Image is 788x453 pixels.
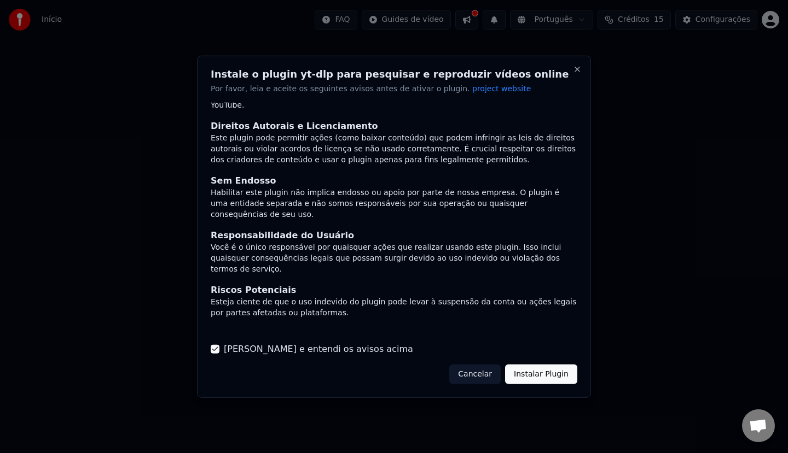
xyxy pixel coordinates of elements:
div: Habilitar este plugin não implica endosso ou apoio por parte de nossa empresa. O plugin é uma ent... [211,187,577,220]
button: Cancelar [449,364,501,384]
div: Este plugin pode permitir ações (como baixar conteúdo) que podem infringir as leis de direitos au... [211,133,577,166]
div: Riscos Potenciais [211,284,577,297]
button: Instalar Plugin [505,364,577,384]
div: Assegure-se de que o uso deste plugin esteja em total conformidade com todas as leis aplicáveis e... [211,78,577,111]
h2: Instale o plugin yt-dlp para pesquisar e reproduzir vídeos online [211,69,577,79]
div: Responsabilidade do Usuário [211,229,577,242]
p: Por favor, leia e aceite os seguintes avisos antes de ativar o plugin. [211,83,577,94]
div: Direitos Autorais e Licenciamento [211,120,577,133]
div: Você é o único responsável por quaisquer ações que realizar usando este plugin. Isso inclui quais... [211,242,577,275]
div: Sem Endosso [211,174,577,187]
div: Consentimento Informado [211,327,577,340]
span: project website [472,84,531,92]
div: Esteja ciente de que o uso indevido do plugin pode levar à suspensão da conta ou ações legais por... [211,297,577,319]
label: [PERSON_NAME] e entendi os avisos acima [224,343,413,356]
